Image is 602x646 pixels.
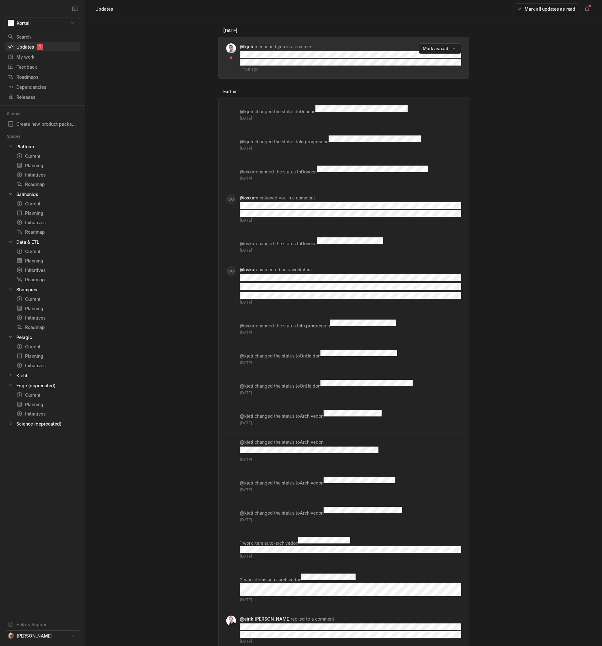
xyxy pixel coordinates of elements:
[240,139,324,144] p: changed the status to
[240,413,255,419] strong: @kjetil
[219,37,469,78] a: @kjetilmentioned you in a comment1 hour agoMark asreada
[240,164,461,182] div: on
[240,577,296,582] p: 2 work items auto-archived
[219,188,469,230] a: OG@oskarmentioned you in a comment[DATE]
[5,371,80,380] a: Kjetil
[5,52,80,61] a: My work
[16,121,77,127] div: Create new product package: "Edge Shrimp/Vannamei -Trade & Harvest"
[240,169,312,174] p: changed the status to
[14,209,80,217] a: Planning
[8,74,77,80] div: Roadmaps
[5,72,80,82] a: Roadmaps
[16,410,77,417] div: Initiatives
[219,499,469,529] a: @kjetilchanged the status toArchivedon[DATE]
[240,248,252,253] span: [DATE]
[240,116,252,121] span: [DATE]
[219,128,469,158] a: @kjetilchanged the status toIn progresson[DATE]
[8,94,77,100] div: Releases
[14,256,80,265] a: Planning
[240,487,252,493] span: [DATE]
[240,540,293,546] p: 1 work item auto-archived
[219,372,469,402] a: @kjetilchanged the status toOnHoldon[DATE]
[240,475,461,493] div: on
[240,409,461,426] div: on
[8,34,77,40] div: Search
[17,633,52,639] span: [PERSON_NAME]
[228,194,234,204] span: OG
[5,333,80,342] div: Pelagic
[16,343,77,350] div: Current
[16,172,77,178] div: Initiatives
[14,247,80,256] a: Current
[240,439,319,445] p: changed the status to
[228,266,234,276] span: OG
[240,109,255,114] strong: @kjetil
[14,275,80,284] a: Roadmap
[16,229,77,235] div: Roadmap
[14,400,80,409] a: Planning
[240,379,461,396] div: on
[7,133,28,140] div: Spaces
[240,169,256,174] strong: @oskar
[240,616,291,622] strong: @eirik.[PERSON_NAME]
[240,236,461,253] div: on
[240,104,461,121] div: on
[16,257,77,264] div: Planning
[5,419,80,428] div: Science (deprecated)
[5,18,80,28] button: Kontali
[7,111,28,117] div: Starred
[16,372,27,379] div: Kjetil
[14,409,80,418] a: Initiatives
[240,353,255,358] strong: @kjetil
[240,413,319,419] p: changed the status to
[5,285,80,294] a: Shrimpies
[5,190,80,199] div: Salmonids
[14,227,80,236] a: Roadmap
[16,276,77,283] div: Roadmap
[16,401,77,408] div: Planning
[240,323,325,328] p: changed the status to
[16,305,77,312] div: Planning
[14,151,80,160] a: Current
[240,554,252,559] span: [DATE]
[16,210,77,216] div: Planning
[240,439,255,445] strong: @kjetil
[300,109,310,114] strong: Done
[5,381,80,390] div: Edge (deprecated)
[240,480,319,485] p: changed the status to
[5,237,80,246] div: Data & ETL
[8,44,77,50] div: Updates
[219,342,469,372] a: @kjetilchanged the status toOnHoldon[DATE]
[16,191,38,198] div: Salmonids
[219,158,469,188] a: @oskarchanged the status toDoneon[DATE]
[16,267,77,273] div: Initiatives
[218,85,469,98] div: Earlier
[240,241,256,246] strong: @oskar
[16,143,34,150] div: Platform
[94,5,114,13] div: Updates
[240,195,315,200] p: mentioned you in a comment
[219,312,469,342] a: @oskarchanged the status toIn progresson[DATE]
[16,334,32,341] div: Pelagic
[451,46,457,52] kbd: a
[240,383,255,389] strong: @kjetil
[240,536,461,559] div: on
[8,84,77,90] div: Dependencies
[16,181,77,188] div: Roadmap
[240,318,461,336] div: on
[5,119,80,128] a: Create new product package: "Edge Shrimp/Vannamei -Trade & Harvest"
[240,66,258,72] span: 1 hour ago
[240,510,255,516] strong: @kjetil
[14,323,80,331] a: Roadmap
[240,616,334,622] p: replied to a comment
[16,315,77,321] div: Initiatives
[240,353,315,358] p: changed the status to
[14,390,80,399] a: Current
[14,266,80,274] a: Initiatives
[300,139,324,144] strong: In progress
[5,142,80,151] a: Platform
[5,82,80,92] a: Dependencies
[300,439,319,445] strong: Archived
